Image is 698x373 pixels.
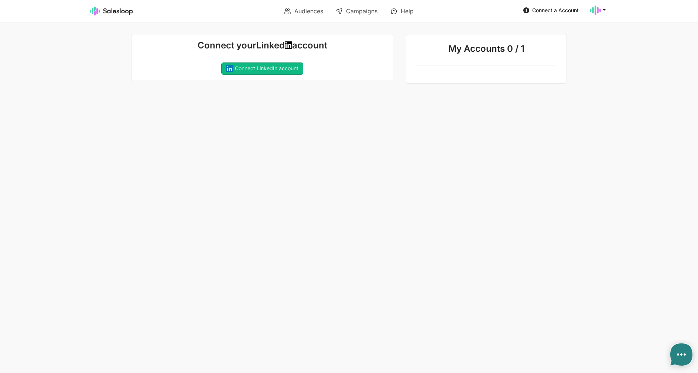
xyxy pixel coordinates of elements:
[221,62,303,75] a: Connect LinkedIn account
[331,5,383,17] a: Campaigns
[532,7,579,13] span: Connect a Account
[256,40,285,51] strong: Linked
[417,43,555,57] p: My Accounts 0 / 1
[521,4,581,16] a: Connect a Account
[279,5,328,17] a: Audiences
[386,5,419,17] a: Help
[137,40,387,51] h1: Connect your account
[226,65,233,72] img: linkedin-square-logo.svg
[90,7,133,16] img: Salesloop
